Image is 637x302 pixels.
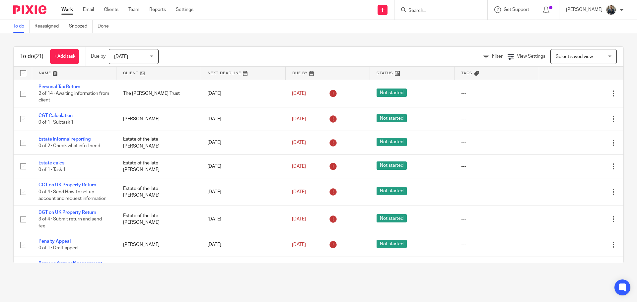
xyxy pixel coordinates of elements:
input: Search [408,8,467,14]
a: Penalty Appeal [38,239,71,244]
a: CGT on UK Property Return [38,210,96,215]
span: 0 of 4 · Send How-to set up account and request information [38,190,106,201]
span: [DATE] [292,190,306,194]
span: [DATE] [292,164,306,169]
td: [DATE] [201,154,285,178]
td: [PERSON_NAME] [116,233,201,257]
td: Estate of the late [PERSON_NAME] [116,154,201,178]
td: [DATE] [201,131,285,154]
td: [DATE] [201,178,285,206]
a: Estate informal reporting [38,137,91,142]
span: 3 of 4 · Submit return and send fee [38,217,102,228]
span: View Settings [517,54,545,59]
a: Reassigned [35,20,64,33]
div: --- [461,241,532,248]
span: Filter [492,54,503,59]
span: Not started [377,187,407,195]
a: CGT on UK Property Return [38,183,96,187]
span: Tags [461,71,472,75]
div: --- [461,216,532,222]
span: [DATE] [292,91,306,96]
img: Headshot.jpg [606,5,616,15]
a: Team [128,6,139,13]
td: Estate of the late [PERSON_NAME] [116,131,201,154]
td: [DATE] [201,257,285,284]
span: 0 of 1 · Draft appeal [38,246,78,251]
a: Done [98,20,114,33]
span: 0 of 1 · Subtask 1 [38,120,74,125]
td: [DATE] [201,80,285,107]
span: 2 of 14 · Awaiting information from client [38,91,109,103]
span: 0 of 1 · Task 1 [38,167,66,172]
td: [PERSON_NAME] [116,257,201,284]
span: (21) [34,54,43,59]
a: Work [61,6,73,13]
a: Remove from self assessment [38,261,102,266]
span: [DATE] [292,117,306,121]
div: --- [461,116,532,122]
div: --- [461,139,532,146]
h1: To do [20,53,43,60]
a: Snoozed [69,20,93,33]
a: Reports [149,6,166,13]
a: To do [13,20,30,33]
a: Settings [176,6,193,13]
span: [DATE] [292,140,306,145]
td: Estate of the late [PERSON_NAME] [116,178,201,206]
span: Not started [377,138,407,146]
a: Personal Tax Return [38,85,80,89]
span: 0 of 2 · Check what info I need [38,144,100,149]
div: --- [461,189,532,195]
span: [DATE] [292,242,306,247]
p: [PERSON_NAME] [566,6,602,13]
span: Not started [377,114,407,122]
img: Pixie [13,5,46,14]
td: [DATE] [201,107,285,131]
a: CGT Calculation [38,113,73,118]
span: Not started [377,214,407,222]
td: [DATE] [201,233,285,257]
span: Select saved view [556,54,593,59]
a: Estate calcs [38,161,64,165]
div: --- [461,163,532,170]
td: [PERSON_NAME] [116,107,201,131]
span: Not started [377,240,407,248]
a: Email [83,6,94,13]
span: [DATE] [292,217,306,221]
span: Not started [377,161,407,170]
p: Due by [91,53,106,60]
a: + Add task [50,49,79,64]
td: Estate of the late [PERSON_NAME] [116,206,201,233]
td: The [PERSON_NAME] Trust [116,80,201,107]
div: --- [461,90,532,97]
span: Get Support [504,7,529,12]
span: Not started [377,89,407,97]
span: [DATE] [114,54,128,59]
td: [DATE] [201,206,285,233]
a: Clients [104,6,118,13]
